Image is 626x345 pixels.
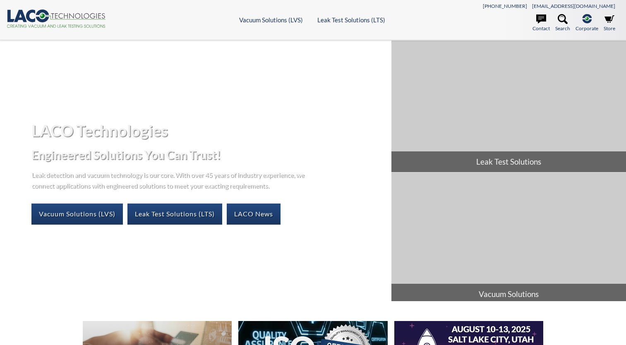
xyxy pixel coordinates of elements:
a: Vacuum Solutions (LVS) [31,204,123,224]
p: Leak detection and vacuum technology is our core. With over 45 years of industry experience, we c... [31,169,309,190]
a: [PHONE_NUMBER] [483,3,527,9]
a: Leak Test Solutions (LTS) [317,16,385,24]
a: Vacuum Solutions [391,172,626,304]
a: Leak Test Solutions [391,41,626,172]
h1: LACO Technologies [31,120,385,141]
a: Search [555,14,570,32]
a: Vacuum Solutions (LVS) [239,16,303,24]
span: Vacuum Solutions [391,284,626,304]
a: Store [604,14,615,32]
a: Contact [532,14,550,32]
span: Leak Test Solutions [391,151,626,172]
a: LACO News [227,204,281,224]
h2: Engineered Solutions You Can Trust! [31,147,385,163]
a: Leak Test Solutions (LTS) [127,204,222,224]
a: [EMAIL_ADDRESS][DOMAIN_NAME] [532,3,615,9]
span: Corporate [576,24,598,32]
